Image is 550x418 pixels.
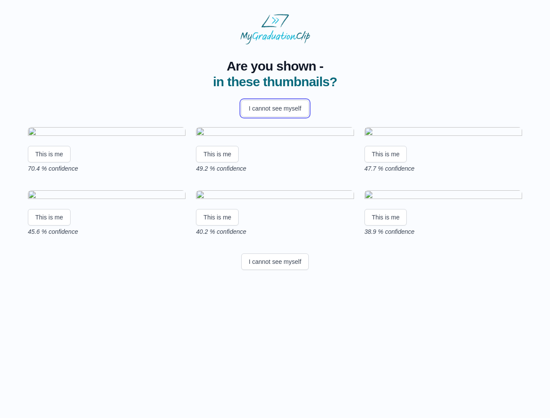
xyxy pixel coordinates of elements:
p: 45.6 % confidence [28,227,186,236]
img: 3dfc03be58884b2b56d694aa11ec7e4e5e3a7bed.gif [364,127,522,139]
button: This is me [28,209,71,226]
button: This is me [364,209,407,226]
p: 70.4 % confidence [28,164,186,173]
button: This is me [364,146,407,162]
span: Are you shown - [213,58,337,74]
img: 074e63c29457478d3f913a30e0dc09f2e06dbabf.gif [28,127,186,139]
button: This is me [196,146,239,162]
img: MyGraduationClip [240,14,310,44]
p: 47.7 % confidence [364,164,522,173]
button: I cannot see myself [241,100,309,117]
button: This is me [28,146,71,162]
span: in these thumbnails? [213,74,337,89]
img: 5856c30c2c69a6a7a936d20b1602132d03a9dc11.gif [196,127,354,139]
img: 73f40dd1ac9742c5b4a932eb7499d98dee87f9e6.gif [196,190,354,202]
img: 5df823f26e5ad0cea1c25fd364add97b03ec51ac.gif [28,190,186,202]
p: 38.9 % confidence [364,227,522,236]
img: d5e4f63fc3197ff2303296ecc10b53ca73a9b9ff.gif [364,190,522,202]
p: 49.2 % confidence [196,164,354,173]
button: I cannot see myself [241,253,309,270]
p: 40.2 % confidence [196,227,354,236]
button: This is me [196,209,239,226]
